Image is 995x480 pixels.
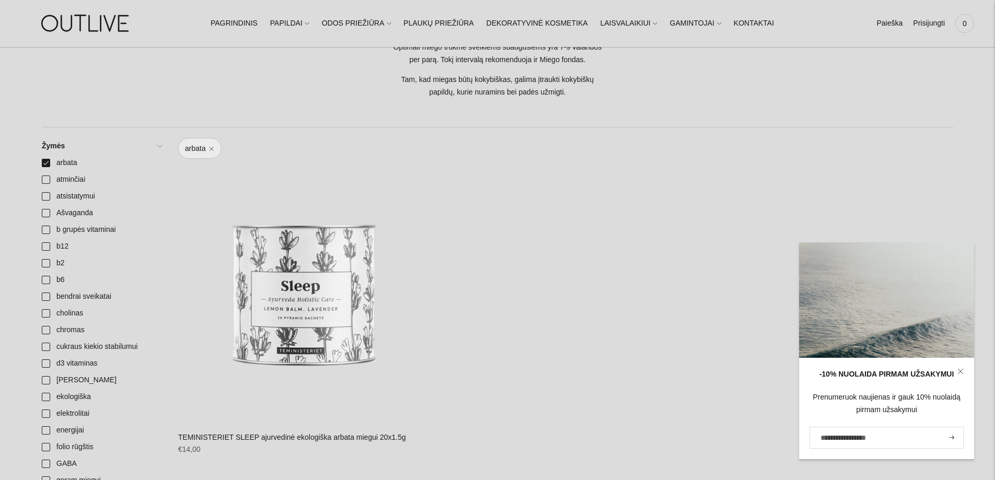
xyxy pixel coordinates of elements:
a: d3 vitaminas [36,355,168,372]
a: [PERSON_NAME] [36,372,168,389]
a: TEMINISTERIET SLEEP ajurvedinė ekologiška arbata miegui 20x1.5g [178,169,429,420]
a: PLAUKŲ PRIEŽIŪRA [404,12,474,35]
a: ekologiška [36,389,168,405]
a: 0 [955,12,974,35]
a: LAISVALAIKIUI [600,12,657,35]
div: Prenumeruok naujienas ir gauk 10% nuolaidą pirmam užsakymui [810,391,964,416]
a: Žymės [36,138,168,155]
a: Paieška [876,12,903,35]
a: KONTAKTAI [734,12,774,35]
a: cukraus kiekio stabilumui [36,338,168,355]
div: -10% NUOLAIDA PIRMAM UŽSAKYMUI [810,368,964,381]
a: GABA [36,455,168,472]
span: 0 [957,16,972,31]
a: Ašvaganda [36,205,168,221]
a: bendrai sveikatai [36,288,168,305]
a: PAPILDAI [270,12,309,35]
a: Prisijungti [913,12,945,35]
a: chromas [36,322,168,338]
a: energijai [36,422,168,439]
a: b grupės vitaminai [36,221,168,238]
a: GAMINTOJAI [670,12,721,35]
a: arbata [178,138,221,159]
a: atminčiai [36,171,168,188]
a: atsistatymui [36,188,168,205]
a: TEMINISTERIET SLEEP ajurvedinė ekologiška arbata miegui 20x1.5g [178,433,406,441]
a: ODOS PRIEŽIŪRA [322,12,391,35]
a: PAGRINDINIS [210,12,257,35]
span: €14,00 [178,445,201,453]
a: b2 [36,255,168,272]
a: b12 [36,238,168,255]
a: elektrolitai [36,405,168,422]
a: DEKORATYVINĖ KOSMETIKA [486,12,588,35]
a: cholinas [36,305,168,322]
img: OUTLIVE [21,5,151,41]
a: folio rūgštis [36,439,168,455]
a: b6 [36,272,168,288]
a: arbata [36,155,168,171]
